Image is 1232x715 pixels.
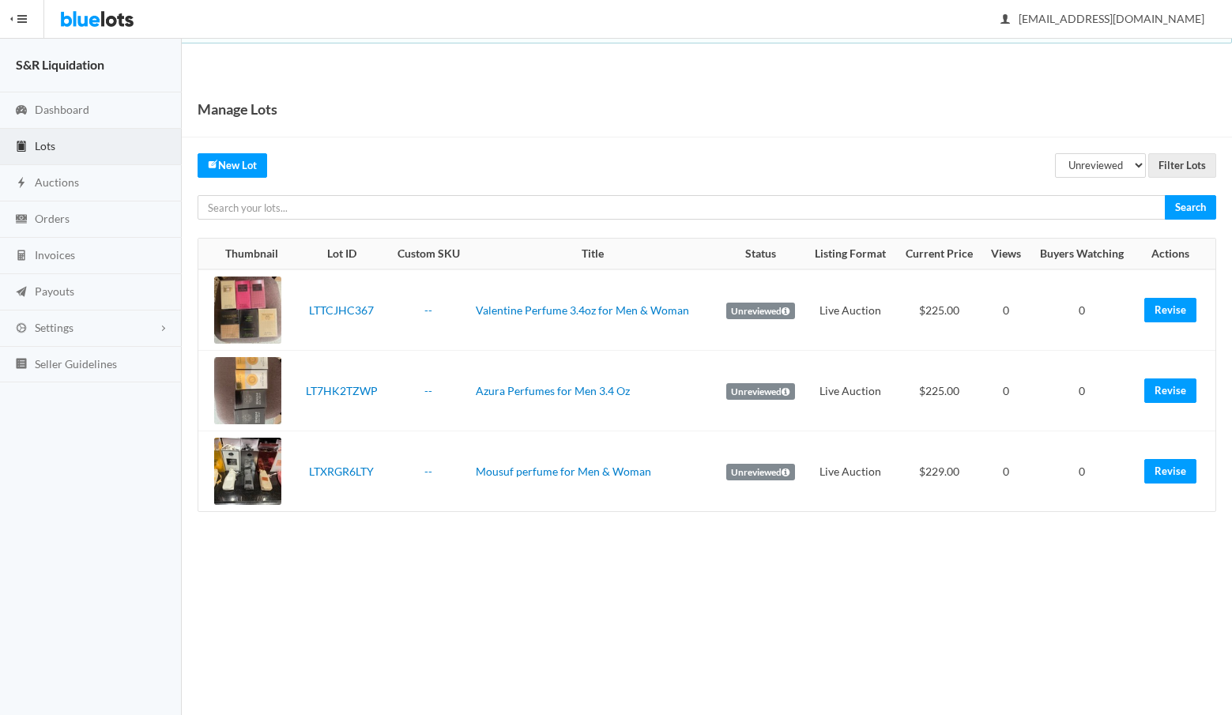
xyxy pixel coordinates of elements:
[1165,195,1216,220] input: Search
[1144,378,1196,403] a: Revise
[1030,239,1135,270] th: Buyers Watching
[983,351,1030,431] td: 0
[13,103,29,119] ion-icon: speedometer
[309,465,374,478] a: LTXRGR6LTY
[1001,12,1204,25] span: [EMAIL_ADDRESS][DOMAIN_NAME]
[296,239,388,270] th: Lot ID
[35,321,73,334] span: Settings
[716,239,804,270] th: Status
[208,159,218,169] ion-icon: create
[198,153,267,178] a: createNew Lot
[804,239,896,270] th: Listing Format
[13,357,29,372] ion-icon: list box
[198,97,277,121] h1: Manage Lots
[13,213,29,228] ion-icon: cash
[35,139,55,152] span: Lots
[1148,153,1216,178] input: Filter Lots
[424,465,432,478] a: --
[804,269,896,351] td: Live Auction
[804,351,896,431] td: Live Auction
[388,239,470,270] th: Custom SKU
[476,303,689,317] a: Valentine Perfume 3.4oz for Men & Woman
[35,284,74,298] span: Payouts
[424,303,432,317] a: --
[13,176,29,191] ion-icon: flash
[896,269,983,351] td: $225.00
[804,431,896,512] td: Live Auction
[476,384,630,397] a: Azura Perfumes for Men 3.4 Oz
[35,175,79,189] span: Auctions
[726,303,795,320] label: Unreviewed
[13,322,29,337] ion-icon: cog
[896,239,983,270] th: Current Price
[896,351,983,431] td: $225.00
[726,464,795,481] label: Unreviewed
[35,212,70,225] span: Orders
[424,384,432,397] a: --
[1030,269,1135,351] td: 0
[1144,459,1196,484] a: Revise
[13,140,29,155] ion-icon: clipboard
[198,239,296,270] th: Thumbnail
[1030,351,1135,431] td: 0
[309,303,374,317] a: LTTCJHC367
[476,465,651,478] a: Mousuf perfume for Men & Woman
[35,357,117,371] span: Seller Guidelines
[983,431,1030,512] td: 0
[306,384,378,397] a: LT7HK2TZWP
[198,195,1166,220] input: Search your lots...
[896,431,983,512] td: $229.00
[469,239,716,270] th: Title
[13,249,29,264] ion-icon: calculator
[983,239,1030,270] th: Views
[726,383,795,401] label: Unreviewed
[997,13,1013,28] ion-icon: person
[13,285,29,300] ion-icon: paper plane
[35,103,89,116] span: Dashboard
[983,269,1030,351] td: 0
[1144,298,1196,322] a: Revise
[1030,431,1135,512] td: 0
[35,248,75,262] span: Invoices
[1135,239,1216,270] th: Actions
[16,57,104,72] strong: S&R Liquidation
